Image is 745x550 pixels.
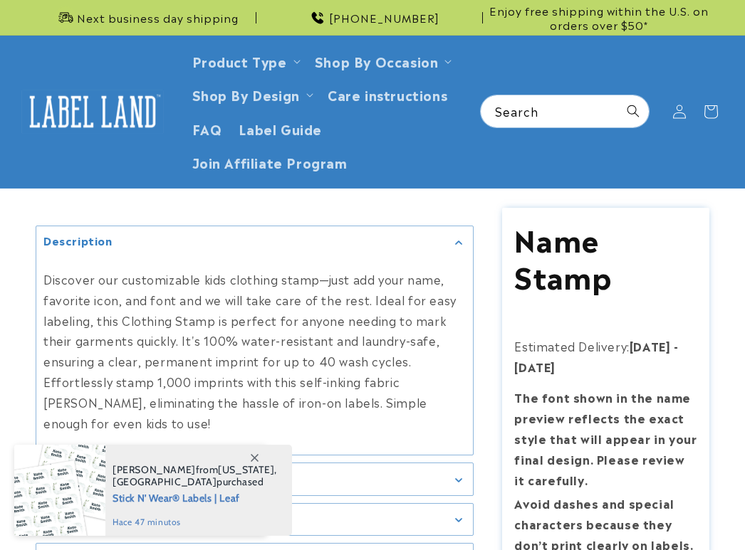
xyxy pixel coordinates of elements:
span: Join Affiliate Program [192,154,348,170]
strong: - [674,337,679,354]
summary: Description [36,226,473,258]
h2: Description [43,233,113,248]
a: Shop By Design [192,85,300,104]
span: from , purchased [113,464,277,488]
strong: [DATE] [514,358,556,375]
span: [PHONE_NUMBER] [329,11,439,25]
h1: Name Stamp [514,220,697,294]
strong: The font shown in the name preview reflects the exact style that will appear in your final design... [514,388,697,487]
button: Search [618,95,649,127]
span: Label Guide [239,120,322,137]
span: [PERSON_NAME] [113,463,196,476]
span: [US_STATE] [218,463,274,476]
p: Discover our customizable kids clothing stamp—just add your name, favorite icon, and font and we ... [43,269,466,433]
summary: Shop By Occasion [306,44,458,78]
span: Stick N' Wear® Labels | Leaf [113,488,277,506]
span: Next business day shipping [77,11,239,25]
span: FAQ [192,120,222,137]
span: Enjoy free shipping within the U.S. on orders over $50* [489,4,709,31]
a: Label Land [16,84,170,139]
span: hace 47 minutos [113,516,277,529]
a: FAQ [184,112,231,145]
span: [GEOGRAPHIC_DATA] [113,475,217,488]
a: Join Affiliate Program [184,145,356,179]
summary: Product Type [184,44,306,78]
a: Label Guide [230,112,330,145]
summary: Shop By Design [184,78,319,111]
span: Shop By Occasion [315,53,439,69]
img: Label Land [21,90,164,134]
strong: [DATE] [630,337,671,354]
p: Estimated Delivery: [514,336,697,377]
a: Product Type [192,51,287,70]
span: Care instructions [328,86,447,102]
a: Care instructions [319,78,456,111]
